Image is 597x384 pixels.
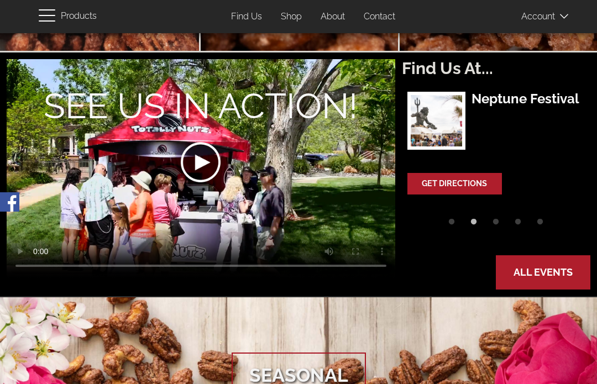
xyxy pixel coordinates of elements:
a: Get Directions [409,174,501,193]
a: About [312,6,353,28]
a: The boardwalk Neptune statute behind local business display tents with festival participants brow... [407,92,584,155]
button: 4 of 5 [510,217,526,233]
h2: Find Us At... [402,59,590,77]
button: 3 of 5 [488,217,504,233]
img: The boardwalk Neptune statute behind local business display tents with festival participants brow... [407,92,465,150]
a: Contact [355,6,404,28]
a: Shop [273,6,310,28]
a: All Events [497,256,589,288]
h3: Neptune Festival [472,92,582,106]
span: Products [61,8,97,24]
button: 2 of 5 [465,217,482,233]
a: Find Us [223,6,270,28]
button: 5 of 5 [532,217,548,233]
button: 1 of 5 [443,217,460,233]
